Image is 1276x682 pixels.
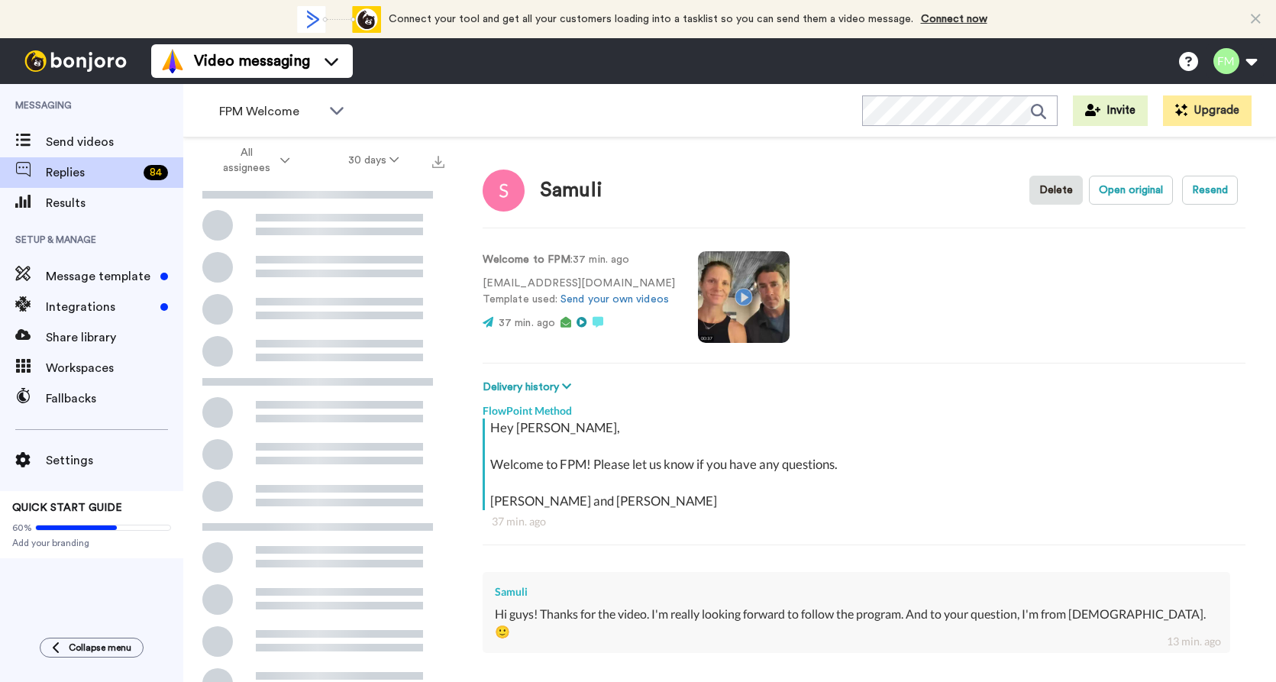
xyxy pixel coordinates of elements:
[46,389,183,408] span: Fallbacks
[499,318,555,328] span: 37 min. ago
[432,156,444,168] img: export.svg
[1163,95,1252,126] button: Upgrade
[483,276,675,308] p: [EMAIL_ADDRESS][DOMAIN_NAME] Template used:
[483,379,576,396] button: Delivery history
[18,50,133,72] img: bj-logo-header-white.svg
[46,298,154,316] span: Integrations
[483,252,675,268] p: : 37 min. ago
[46,133,183,151] span: Send videos
[389,14,913,24] span: Connect your tool and get all your customers loading into a tasklist so you can send them a video...
[483,254,570,265] strong: Welcome to FPM
[46,328,183,347] span: Share library
[490,419,1242,510] div: Hey [PERSON_NAME], Welcome to FPM! Please let us know if you have any questions. [PERSON_NAME] an...
[160,49,185,73] img: vm-color.svg
[1167,634,1221,649] div: 13 min. ago
[492,514,1236,529] div: 37 min. ago
[1182,176,1238,205] button: Resend
[186,139,319,182] button: All assignees
[1089,176,1173,205] button: Open original
[483,396,1245,419] div: FlowPoint Method
[297,6,381,33] div: animation
[40,638,144,658] button: Collapse menu
[46,163,137,182] span: Replies
[46,194,183,212] span: Results
[12,503,122,513] span: QUICK START GUIDE
[1029,176,1083,205] button: Delete
[921,14,987,24] a: Connect now
[144,165,168,180] div: 84
[69,642,131,654] span: Collapse menu
[428,149,449,172] button: Export all results that match these filters now.
[540,179,602,202] div: Samuli
[495,606,1218,641] div: Hi guys! Thanks for the video. I'm really looking forward to follow the program. And to your ques...
[12,537,171,549] span: Add your branding
[46,359,183,377] span: Workspaces
[194,50,310,72] span: Video messaging
[319,147,428,174] button: 30 days
[46,267,154,286] span: Message template
[215,145,277,176] span: All assignees
[1073,95,1148,126] button: Invite
[219,102,321,121] span: FPM Welcome
[12,522,32,534] span: 60%
[495,584,1218,600] div: Samuli
[560,294,669,305] a: Send your own videos
[483,170,525,212] img: Image of Samuli
[46,451,183,470] span: Settings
